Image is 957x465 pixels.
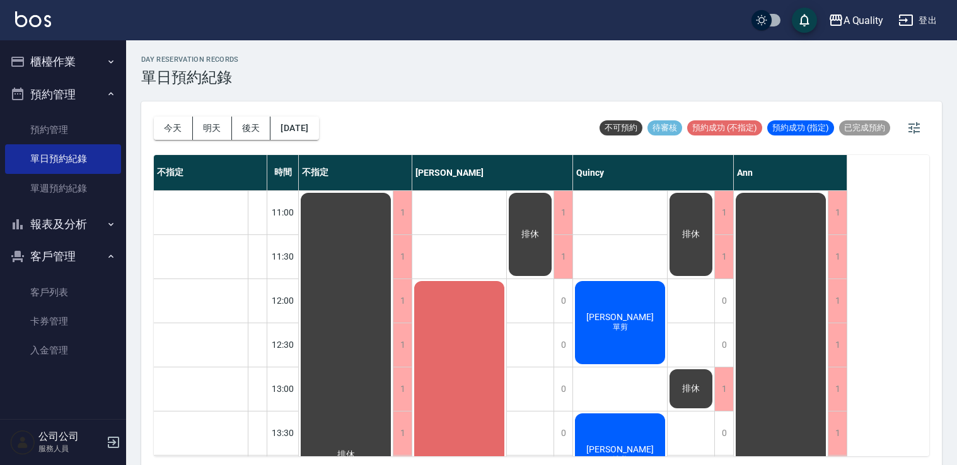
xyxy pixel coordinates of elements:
[680,229,702,240] span: 排休
[5,115,121,144] a: 預約管理
[335,449,357,461] span: 排休
[267,234,299,278] div: 11:30
[10,430,35,455] img: Person
[393,323,412,367] div: 1
[267,323,299,367] div: 12:30
[141,55,239,64] h2: day Reservation records
[828,191,847,234] div: 1
[267,278,299,323] div: 12:00
[584,312,656,322] span: [PERSON_NAME]
[267,367,299,411] div: 13:00
[554,279,572,323] div: 0
[610,322,630,333] span: 單剪
[38,443,103,454] p: 服務人員
[154,155,267,190] div: 不指定
[554,323,572,367] div: 0
[15,11,51,27] img: Logo
[5,278,121,307] a: 客戶列表
[554,411,572,455] div: 0
[767,122,834,134] span: 預約成功 (指定)
[828,235,847,278] div: 1
[5,336,121,365] a: 入金管理
[5,78,121,111] button: 預約管理
[734,155,847,190] div: Ann
[792,8,817,33] button: save
[393,191,412,234] div: 1
[412,155,573,190] div: [PERSON_NAME]
[154,117,193,140] button: 今天
[141,69,239,86] h3: 單日預約紀錄
[714,411,733,455] div: 0
[680,383,702,394] span: 排休
[600,122,642,134] span: 不可預約
[828,279,847,323] div: 1
[554,235,572,278] div: 1
[823,8,889,33] button: A Quality
[267,190,299,234] div: 11:00
[893,9,942,32] button: 登出
[573,155,734,190] div: Quincy
[714,279,733,323] div: 0
[714,323,733,367] div: 0
[5,144,121,173] a: 單日預約紀錄
[393,367,412,411] div: 1
[714,191,733,234] div: 1
[5,174,121,203] a: 單週預約紀錄
[647,122,682,134] span: 待審核
[687,122,762,134] span: 預約成功 (不指定)
[393,279,412,323] div: 1
[828,367,847,411] div: 1
[554,191,572,234] div: 1
[393,235,412,278] div: 1
[5,208,121,241] button: 報表及分析
[828,411,847,455] div: 1
[714,367,733,411] div: 1
[610,454,630,465] span: 洗剪
[5,307,121,336] a: 卡券管理
[554,367,572,411] div: 0
[844,13,884,28] div: A Quality
[519,229,542,240] span: 排休
[38,430,103,443] h5: 公司公司
[270,117,318,140] button: [DATE]
[584,444,656,454] span: [PERSON_NAME]
[193,117,232,140] button: 明天
[828,323,847,367] div: 1
[299,155,412,190] div: 不指定
[393,411,412,455] div: 1
[267,155,299,190] div: 時間
[267,411,299,455] div: 13:30
[839,122,890,134] span: 已完成預約
[232,117,271,140] button: 後天
[5,45,121,78] button: 櫃檯作業
[714,235,733,278] div: 1
[5,240,121,273] button: 客戶管理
